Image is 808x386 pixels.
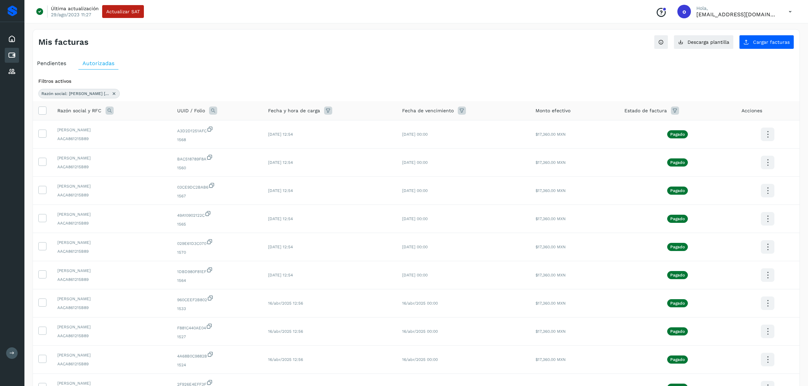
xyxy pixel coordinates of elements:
span: 029E61D3C070 [177,238,257,247]
span: 16/abr/2025 12:56 [268,301,303,306]
span: $17,360.00 MXN [535,357,566,362]
span: [DATE] 12:54 [268,216,293,221]
h4: Mis facturas [38,37,89,47]
div: Filtros activos [38,78,794,85]
span: 1560 [177,165,257,171]
p: orlando@rfllogistics.com.mx [696,11,778,18]
span: 16/abr/2025 00:00 [402,329,438,334]
div: Proveedores [5,64,19,79]
span: $17,360.00 MXN [535,329,566,334]
span: 1DBD980F81EF [177,267,257,275]
span: [PERSON_NAME] [57,155,166,161]
span: 1568 [177,137,257,143]
span: [DATE] 00:00 [402,273,428,277]
p: Pagado [670,357,685,362]
span: Fecha de vencimiento [402,107,454,114]
span: 16/abr/2025 12:56 [268,357,303,362]
span: $17,360.00 MXN [535,245,566,249]
p: Pagado [670,160,685,165]
span: 03CE9DC2BAB6 [177,182,257,190]
p: Pagado [670,245,685,249]
button: Cargar facturas [739,35,794,49]
span: AACA861215B89 [57,220,166,226]
p: Pagado [670,216,685,221]
span: [PERSON_NAME] [57,183,166,189]
p: Pagado [670,301,685,306]
button: Descarga plantilla [674,35,734,49]
span: AACA861215B89 [57,192,166,198]
div: Razón social: JOSE ANTONIO [38,89,120,98]
p: Pagado [670,188,685,193]
span: AACA861215B89 [57,136,166,142]
span: AACA861215B89 [57,305,166,311]
span: Estado de factura [624,107,667,114]
span: $17,360.00 MXN [535,160,566,165]
span: Cargar facturas [753,40,790,44]
span: [DATE] 12:54 [268,273,293,277]
span: [PERSON_NAME] [57,239,166,246]
span: Fecha y hora de carga [268,107,320,114]
div: Inicio [5,32,19,46]
span: [DATE] 12:54 [268,132,293,137]
span: $17,360.00 MXN [535,216,566,221]
span: [PERSON_NAME] [57,211,166,217]
span: Razón social: [PERSON_NAME] [PERSON_NAME] [41,91,109,97]
span: 1565 [177,221,257,227]
span: BAC518789F8A [177,154,257,162]
span: 1533 [177,306,257,312]
span: Razón social y RFC [57,107,101,114]
p: Pagado [670,329,685,334]
span: [DATE] 00:00 [402,216,428,221]
span: AACA861215B89 [57,361,166,367]
div: Cuentas por pagar [5,48,19,63]
span: [DATE] 12:54 [268,245,293,249]
span: 1567 [177,193,257,199]
span: Monto efectivo [535,107,570,114]
button: Actualizar SAT [102,5,144,18]
span: $17,360.00 MXN [535,132,566,137]
span: F881C440AE04 [177,323,257,331]
span: [DATE] 12:54 [268,160,293,165]
span: [PERSON_NAME] [57,324,166,330]
span: Pendientes [37,60,66,66]
span: 1524 [177,362,257,368]
span: [DATE] 00:00 [402,245,428,249]
span: [PERSON_NAME] [57,352,166,358]
p: 29/ago/2023 11:27 [51,12,91,18]
span: 1527 [177,334,257,340]
span: [DATE] 00:00 [402,160,428,165]
span: [PERSON_NAME] [57,296,166,302]
span: 16/abr/2025 12:56 [268,329,303,334]
span: AACA861215B89 [57,164,166,170]
span: Acciones [741,107,762,114]
span: 1564 [177,277,257,284]
span: AACA861215B89 [57,248,166,254]
span: [PERSON_NAME] [57,268,166,274]
span: 49A10902122C [177,210,257,218]
span: Descarga plantilla [688,40,729,44]
p: Pagado [670,132,685,137]
p: Última actualización [51,5,99,12]
span: A3D2D1251AFC [177,126,257,134]
span: [DATE] 12:54 [268,188,293,193]
span: AACA861215B89 [57,276,166,283]
span: 16/abr/2025 00:00 [402,357,438,362]
span: Actualizar SAT [106,9,140,14]
p: Pagado [670,273,685,277]
span: 1570 [177,249,257,255]
span: 960CEEF2B802 [177,295,257,303]
span: $17,360.00 MXN [535,188,566,193]
span: $17,360.00 MXN [535,273,566,277]
span: Autorizadas [82,60,114,66]
span: [DATE] 00:00 [402,188,428,193]
p: Hola, [696,5,778,11]
span: $17,360.00 MXN [535,301,566,306]
span: 4A68B0C9882B [177,351,257,359]
span: 16/abr/2025 00:00 [402,301,438,306]
span: [PERSON_NAME] [57,127,166,133]
span: AACA861215B89 [57,333,166,339]
span: UUID / Folio [177,107,205,114]
span: [DATE] 00:00 [402,132,428,137]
